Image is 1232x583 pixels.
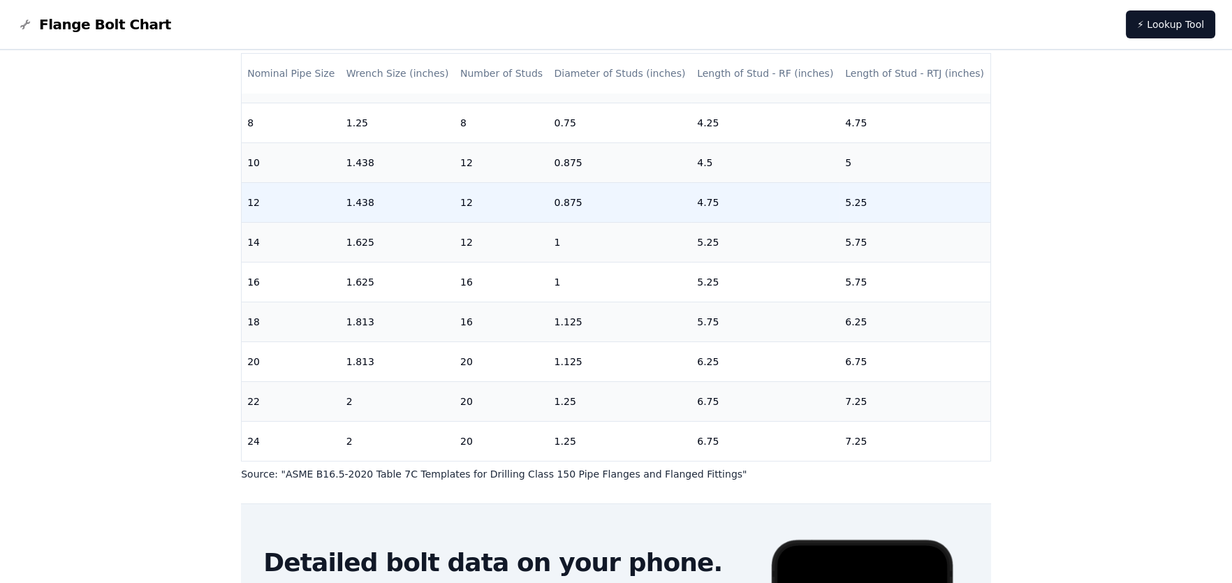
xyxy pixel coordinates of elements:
[242,103,341,142] td: 8
[242,222,341,262] td: 14
[263,549,745,577] h2: Detailed bolt data on your phone.
[341,142,455,182] td: 1.438
[691,262,839,302] td: 5.25
[39,15,171,34] span: Flange Bolt Chart
[341,222,455,262] td: 1.625
[691,222,839,262] td: 5.25
[455,262,549,302] td: 16
[549,262,692,302] td: 1
[242,262,341,302] td: 16
[455,142,549,182] td: 12
[341,262,455,302] td: 1.625
[242,142,341,182] td: 10
[455,341,549,381] td: 20
[341,103,455,142] td: 1.25
[839,341,990,381] td: 6.75
[549,302,692,341] td: 1.125
[839,381,990,421] td: 7.25
[242,381,341,421] td: 22
[341,421,455,461] td: 2
[691,381,839,421] td: 6.75
[839,421,990,461] td: 7.25
[242,54,341,94] th: Nominal Pipe Size
[241,467,991,481] p: Source: " ASME B16.5-2020 Table 7C Templates for Drilling Class 150 Pipe Flanges and Flanged Fitt...
[341,302,455,341] td: 1.813
[549,142,692,182] td: 0.875
[242,421,341,461] td: 24
[839,54,990,94] th: Length of Stud - RTJ (inches)
[839,182,990,222] td: 5.25
[242,341,341,381] td: 20
[549,222,692,262] td: 1
[455,421,549,461] td: 20
[839,142,990,182] td: 5
[691,341,839,381] td: 6.25
[455,381,549,421] td: 20
[691,182,839,222] td: 4.75
[242,302,341,341] td: 18
[455,54,549,94] th: Number of Studs
[691,421,839,461] td: 6.75
[839,222,990,262] td: 5.75
[242,182,341,222] td: 12
[549,341,692,381] td: 1.125
[549,421,692,461] td: 1.25
[455,182,549,222] td: 12
[691,142,839,182] td: 4.5
[549,54,692,94] th: Diameter of Studs (inches)
[549,103,692,142] td: 0.75
[691,54,839,94] th: Length of Stud - RF (inches)
[455,302,549,341] td: 16
[341,381,455,421] td: 2
[341,182,455,222] td: 1.438
[839,262,990,302] td: 5.75
[839,302,990,341] td: 6.25
[549,182,692,222] td: 0.875
[691,302,839,341] td: 5.75
[1126,10,1215,38] a: ⚡ Lookup Tool
[549,381,692,421] td: 1.25
[17,16,34,33] img: Flange Bolt Chart Logo
[455,103,549,142] td: 8
[17,15,171,34] a: Flange Bolt Chart LogoFlange Bolt Chart
[691,103,839,142] td: 4.25
[341,341,455,381] td: 1.813
[341,54,455,94] th: Wrench Size (inches)
[839,103,990,142] td: 4.75
[455,222,549,262] td: 12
